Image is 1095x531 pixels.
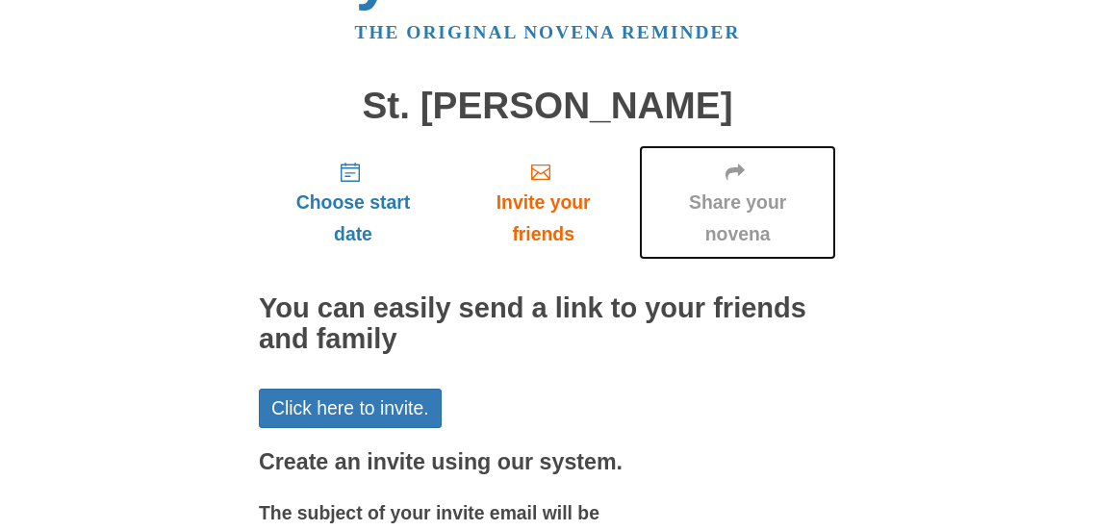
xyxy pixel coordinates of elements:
span: Choose start date [278,187,428,250]
a: Invite your friends [447,145,639,260]
span: Invite your friends [467,187,620,250]
a: Share your novena [639,145,836,260]
a: Choose start date [259,145,447,260]
label: The subject of your invite email will be [259,497,599,529]
h1: St. [PERSON_NAME] [259,86,836,127]
a: Click here to invite. [259,389,442,428]
h2: You can easily send a link to your friends and family [259,293,836,355]
span: Share your novena [658,187,817,250]
h3: Create an invite using our system. [259,450,836,475]
a: The original novena reminder [355,22,741,42]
